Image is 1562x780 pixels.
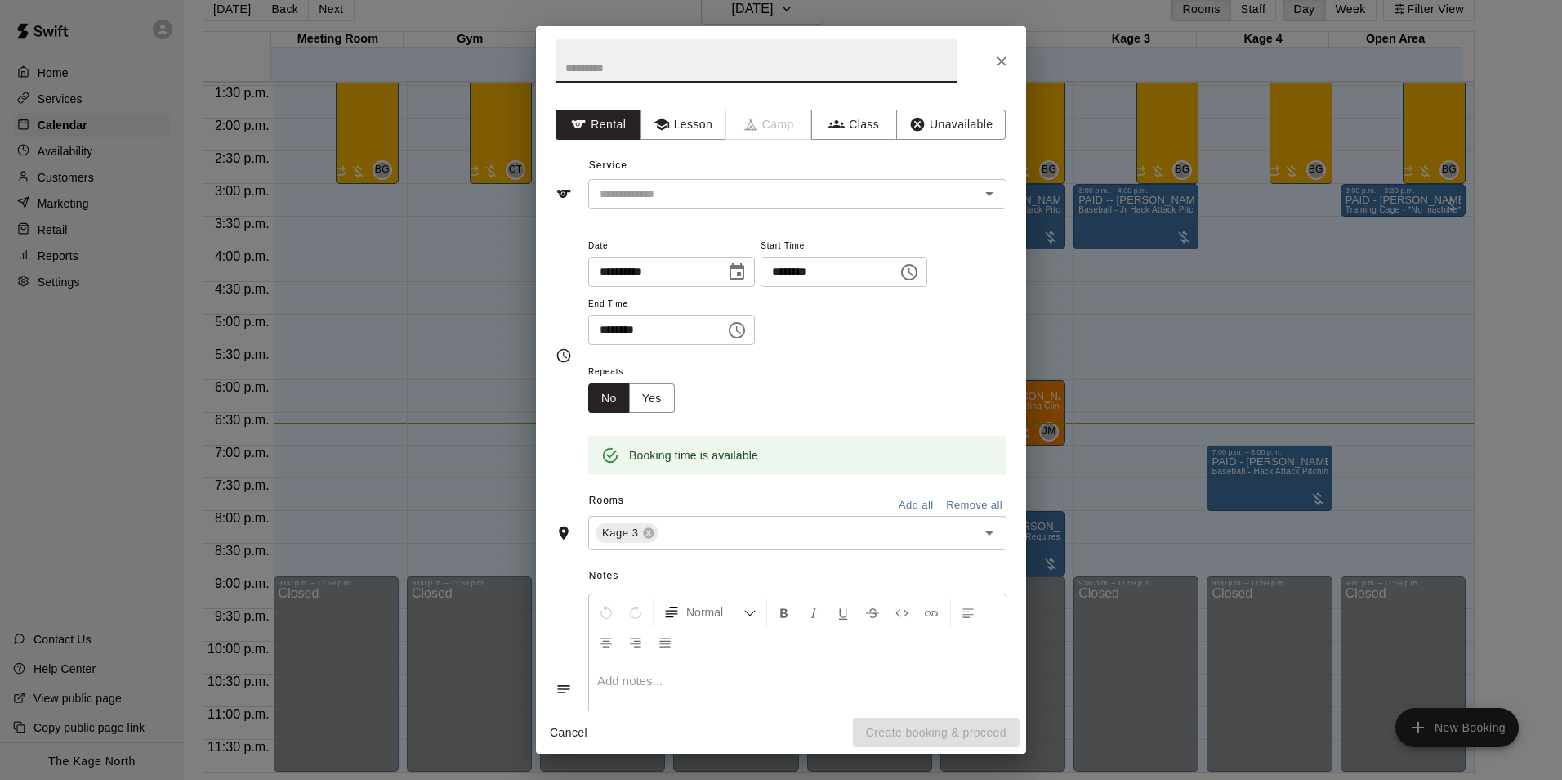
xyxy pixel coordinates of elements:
button: Unavailable [896,110,1006,140]
button: Insert Link [917,598,945,627]
button: Format Italics [800,598,828,627]
svg: Service [556,186,572,202]
span: Rooms [589,495,624,506]
button: Formatting Options [657,598,763,627]
span: Normal [686,604,743,621]
button: Choose date, selected date is Aug 21, 2025 [721,256,753,289]
svg: Notes [556,681,572,697]
button: Choose time, selected time is 8:00 PM [721,314,753,347]
button: Add all [890,493,942,518]
svg: Timing [556,347,572,364]
button: Redo [622,598,649,627]
button: Cancel [542,718,595,748]
svg: Rooms [556,525,572,541]
span: Notes [589,563,1006,589]
button: No [588,383,630,414]
button: Close [987,47,1016,76]
button: Yes [629,383,675,414]
button: Remove all [942,493,1006,518]
button: Justify Align [651,627,679,657]
button: Open [978,522,1001,545]
span: Service [589,159,627,171]
button: Lesson [640,110,726,140]
button: Center Align [592,627,620,657]
span: Start Time [761,235,927,258]
span: Date [588,235,755,258]
span: Kage 3 [596,525,645,541]
button: Class [811,110,897,140]
button: Left Align [954,598,982,627]
button: Right Align [622,627,649,657]
button: Format Underline [829,598,857,627]
span: Camps can only be created in the Services page [726,110,812,140]
span: End Time [588,294,755,316]
button: Insert Code [888,598,916,627]
div: Kage 3 [596,523,658,543]
div: Booking time is available [629,441,758,470]
button: Format Strikethrough [859,598,886,627]
button: Open [978,182,1001,205]
button: Format Bold [770,598,798,627]
div: outlined button group [588,383,675,414]
button: Choose time, selected time is 7:30 PM [893,256,926,289]
span: Repeats [588,361,688,383]
button: Rental [556,110,641,140]
button: Undo [592,598,620,627]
